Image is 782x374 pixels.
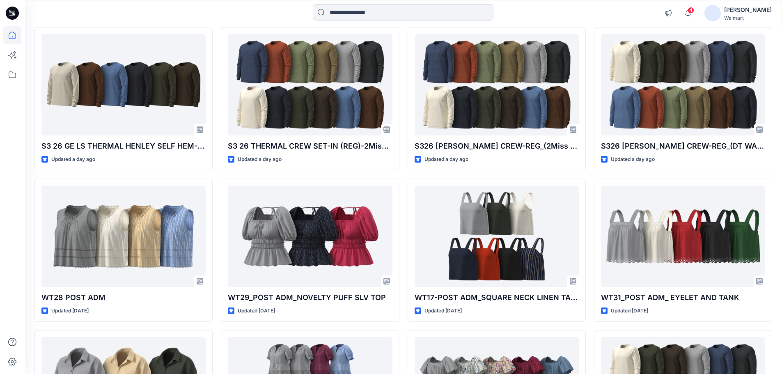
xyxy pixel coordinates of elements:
[228,34,392,135] a: S3 26 THERMAL CREW SET-IN (REG)-2Miss Waffle_OPT-2
[41,140,206,152] p: S3 26 GE LS THERMAL HENLEY SELF HEM-(REG)_(Parallel Knit Jersey)-Opt-2
[688,7,694,14] span: 4
[611,155,655,164] p: Updated a day ago
[41,34,206,135] a: S3 26 GE LS THERMAL HENLEY SELF HEM-(REG)_(Parallel Knit Jersey)-Opt-2
[601,34,765,135] a: S326 RAGLON CREW-REG_(DT WAFFLE)-Opt-1
[424,155,468,164] p: Updated a day ago
[415,186,579,287] a: WT17-POST ADM_SQUARE NECK LINEN TANK
[51,155,95,164] p: Updated a day ago
[238,307,275,315] p: Updated [DATE]
[415,140,579,152] p: S326 [PERSON_NAME] CREW-REG_(2Miss Waffle)-Opt-2
[724,15,772,21] div: Walmart
[51,307,89,315] p: Updated [DATE]
[724,5,772,15] div: [PERSON_NAME]
[601,140,765,152] p: S326 [PERSON_NAME] CREW-REG_(DT WAFFLE)-Opt-1
[228,140,392,152] p: S3 26 THERMAL CREW SET-IN (REG)-2Miss Waffle_OPT-2
[704,5,721,21] img: avatar
[601,292,765,303] p: WT31_POST ADM_ EYELET AND TANK
[601,186,765,287] a: WT31_POST ADM_ EYELET AND TANK
[41,186,206,287] a: WT28 POST ADM
[228,292,392,303] p: WT29_POST ADM_NOVELTY PUFF SLV TOP
[238,155,282,164] p: Updated a day ago
[415,292,579,303] p: WT17-POST ADM_SQUARE NECK LINEN TANK
[424,307,462,315] p: Updated [DATE]
[228,186,392,287] a: WT29_POST ADM_NOVELTY PUFF SLV TOP
[415,34,579,135] a: S326 RAGLON CREW-REG_(2Miss Waffle)-Opt-2
[611,307,648,315] p: Updated [DATE]
[41,292,206,303] p: WT28 POST ADM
